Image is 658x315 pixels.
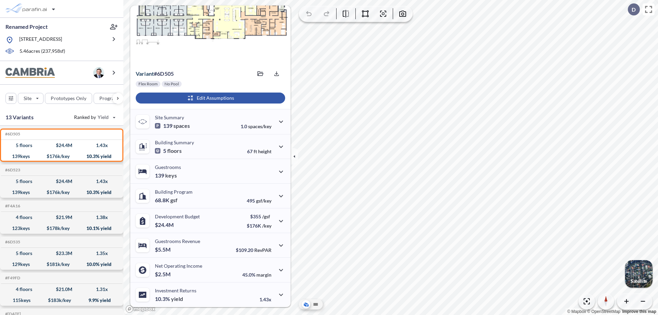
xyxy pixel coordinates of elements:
[136,93,285,104] button: Edit Assumptions
[236,247,271,253] p: $109.20
[312,300,320,308] button: Site Plan
[20,48,65,55] p: 5.46 acres ( 237,958 sf)
[155,164,181,170] p: Guestrooms
[136,70,154,77] span: Variant
[242,272,271,278] p: 45.0%
[622,309,656,314] a: Improve this map
[155,147,182,154] p: 5
[155,189,193,195] p: Building Program
[155,172,177,179] p: 139
[93,67,104,78] img: user logo
[155,214,200,219] p: Development Budget
[155,197,178,204] p: 68.8K
[171,295,183,302] span: yield
[625,260,653,288] button: Switcher ImageSatellite
[254,148,257,154] span: ft
[4,240,20,244] h5: Click to copy the code
[69,112,120,123] button: Ranked by Yield
[4,132,20,136] h5: Click to copy the code
[587,309,620,314] a: OpenStreetMap
[155,295,183,302] p: 10.3%
[45,93,92,104] button: Prototypes Only
[51,95,86,102] p: Prototypes Only
[125,305,156,313] a: Mapbox homepage
[165,172,177,179] span: keys
[18,93,44,104] button: Site
[155,271,172,278] p: $2.5M
[155,140,194,145] p: Building Summary
[155,114,184,120] p: Site Summary
[4,276,20,280] h5: Click to copy the code
[247,214,271,219] p: $355
[256,272,271,278] span: margin
[24,95,32,102] p: Site
[5,68,55,78] img: BrandImage
[170,197,178,204] span: gsf
[155,122,190,129] p: 139
[173,122,190,129] span: spaces
[631,278,647,284] p: Satellite
[136,70,174,77] p: # 6d505
[632,7,636,13] p: D
[259,296,271,302] p: 1.43x
[167,147,182,154] span: floors
[5,23,48,31] p: Renamed Project
[99,95,119,102] p: Program
[248,123,271,129] span: spaces/key
[155,246,172,253] p: $5.5M
[164,81,179,87] p: No Pool
[155,288,196,293] p: Investment Returns
[19,36,62,44] p: [STREET_ADDRESS]
[256,198,271,204] span: gsf/key
[4,168,20,172] h5: Click to copy the code
[262,214,270,219] span: /gsf
[138,81,158,87] p: Flex Room
[5,113,34,121] p: 13 Variants
[262,223,271,229] span: /key
[258,148,271,154] span: height
[254,247,271,253] span: RevPAR
[155,263,202,269] p: Net Operating Income
[247,148,271,154] p: 67
[567,309,586,314] a: Mapbox
[98,114,109,121] span: Yield
[302,300,310,308] button: Aerial View
[155,238,200,244] p: Guestrooms Revenue
[94,93,131,104] button: Program
[241,123,271,129] p: 1.0
[625,260,653,288] img: Switcher Image
[247,198,271,204] p: 495
[4,204,20,208] h5: Click to copy the code
[155,221,175,228] p: $24.4M
[247,223,271,229] p: $176K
